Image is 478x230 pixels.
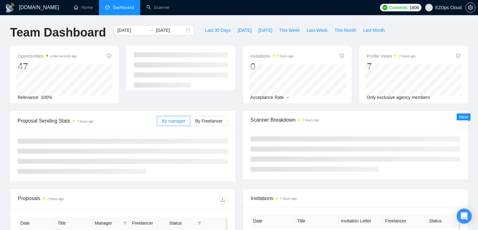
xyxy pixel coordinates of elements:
[217,194,228,204] button: download
[95,220,121,227] span: Manager
[18,52,77,60] span: Opportunities
[74,5,93,10] a: homeHome
[5,3,15,13] img: logo
[148,28,153,33] span: swap-right
[51,55,77,58] time: a few seconds ago
[367,95,430,100] span: Only exclusive agency members
[399,55,415,58] time: 7 hours ago
[92,217,129,229] th: Manager
[427,215,471,227] th: Status
[238,27,251,34] span: [DATE]
[427,5,431,10] span: user
[279,27,300,34] span: This Week
[255,25,276,35] button: [DATE]
[122,218,128,228] span: filter
[117,27,146,34] input: Start date
[198,221,201,225] span: filter
[280,197,297,200] time: 7 hours ago
[148,28,153,33] span: to
[303,25,331,35] button: Last Week
[162,118,185,124] span: By manager
[367,60,416,72] div: 7
[303,118,319,122] time: 7 hours ago
[307,27,327,34] span: Last Week
[251,194,460,202] span: Invitations
[196,218,203,228] span: filter
[250,52,294,60] span: Invitations
[18,217,55,229] th: Date
[195,118,223,124] span: By Freelancer
[339,215,383,227] th: Invitation Letter
[466,5,475,10] span: setting
[107,54,111,58] span: info-circle
[105,5,110,9] span: dashboard
[459,114,468,119] span: New
[205,27,231,34] span: Last 30 Days
[55,217,92,229] th: Title
[383,215,427,227] th: Freelancer
[456,54,460,58] span: info-circle
[250,95,284,100] span: Acceptance Rate
[113,5,134,10] span: Dashboard
[340,54,344,58] span: info-circle
[363,27,385,34] span: Last Month
[123,221,127,225] span: filter
[286,95,289,100] span: --
[331,25,360,35] button: This Month
[276,25,303,35] button: This Week
[277,55,294,58] time: 7 hours ago
[295,215,339,227] th: Title
[334,27,356,34] span: This Month
[389,4,408,11] span: Connects:
[18,194,123,204] div: Proposals
[258,27,272,34] span: [DATE]
[201,25,234,35] button: Last 30 Days
[360,25,388,35] button: Last Month
[18,95,38,100] span: Relevance
[250,116,461,124] span: Scanner Breakdown
[465,3,475,13] button: setting
[129,217,167,229] th: Freelancer
[146,5,170,10] a: searchScanner
[18,60,77,72] div: 47
[465,5,475,10] a: setting
[409,4,419,11] span: 1606
[47,197,64,201] time: 7 hours ago
[77,120,94,123] time: 7 hours ago
[41,95,52,100] span: 100%
[457,209,472,224] div: Open Intercom Messenger
[367,52,416,60] span: Profile Views
[250,60,294,72] div: 0
[156,27,184,34] input: End date
[218,197,227,202] span: download
[18,117,157,125] span: Proposal Sending Stats
[382,5,387,10] img: upwork-logo.png
[251,215,295,227] th: Date
[10,25,106,40] h1: Team Dashboard
[234,25,255,35] button: [DATE]
[169,220,195,227] span: Status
